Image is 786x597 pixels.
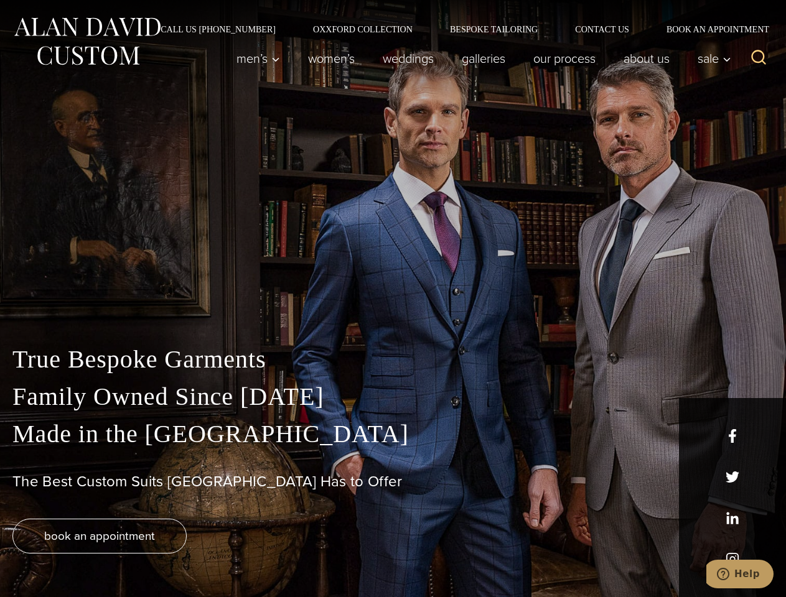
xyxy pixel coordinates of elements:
a: Women’s [294,46,369,71]
nav: Secondary Navigation [142,25,774,34]
iframe: Opens a widget where you can chat to one of our agents [706,560,774,591]
a: Contact Us [556,25,648,34]
nav: Primary Navigation [223,46,738,71]
button: View Search Form [744,44,774,73]
a: Book an Appointment [648,25,774,34]
a: About Us [610,46,684,71]
a: Galleries [448,46,520,71]
span: book an appointment [44,527,155,545]
a: Bespoke Tailoring [431,25,556,34]
a: Our Process [520,46,610,71]
p: True Bespoke Garments Family Owned Since [DATE] Made in the [GEOGRAPHIC_DATA] [12,341,774,453]
a: Call Us [PHONE_NUMBER] [142,25,294,34]
button: Men’s sub menu toggle [223,46,294,71]
h1: The Best Custom Suits [GEOGRAPHIC_DATA] Has to Offer [12,473,774,491]
button: Sale sub menu toggle [684,46,738,71]
a: Oxxford Collection [294,25,431,34]
img: Alan David Custom [12,14,162,69]
a: weddings [369,46,448,71]
a: book an appointment [12,519,187,553]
